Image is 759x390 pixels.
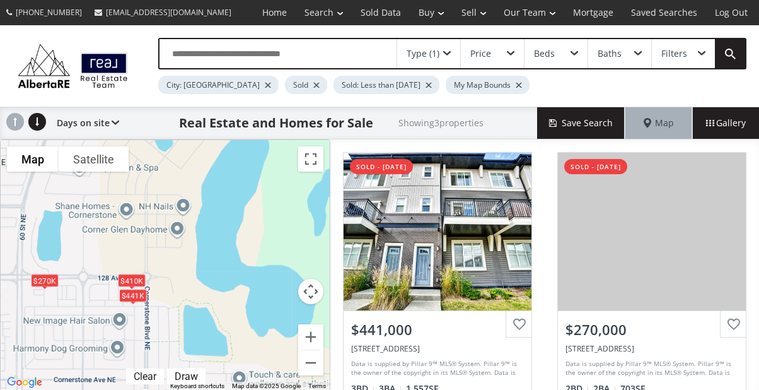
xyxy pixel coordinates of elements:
button: Show satellite imagery [59,146,129,172]
div: Beds [534,49,555,58]
span: Gallery [706,117,746,129]
h1: Real Estate and Homes for Sale [179,114,373,132]
div: Draw [171,370,201,382]
div: 96 Cornerstone Manor NE, Calgary, AB T3N1S4 [351,343,524,354]
h2: Showing 3 properties [398,118,484,127]
div: Price [470,49,491,58]
div: Type (1) [407,49,439,58]
button: Zoom out [298,350,323,375]
span: [EMAIL_ADDRESS][DOMAIN_NAME] [106,7,231,18]
a: Terms [308,382,326,389]
button: Show street map [7,146,59,172]
div: $270K [31,274,59,287]
button: Map camera controls [298,279,323,304]
div: Sold: Less than [DATE] [333,76,439,94]
span: Map data ©2025 Google [232,382,301,389]
div: Click to draw. [167,370,206,382]
div: Filters [661,49,687,58]
div: City: [GEOGRAPHIC_DATA] [158,76,279,94]
div: $410K [118,274,146,287]
div: $441K [119,290,147,303]
span: Map [644,117,674,129]
div: Map [625,107,692,139]
div: Click to clear. [126,370,164,382]
div: My Map Bounds [446,76,530,94]
div: $441,000 [351,320,524,340]
div: Days on site [50,107,119,139]
a: [EMAIL_ADDRESS][DOMAIN_NAME] [88,1,238,24]
span: [PHONE_NUMBER] [16,7,82,18]
button: Toggle fullscreen view [298,146,323,172]
div: Gallery [692,107,759,139]
div: 76 Cornerstone Passage NE #2207, Calgary, AB T3N 0Y5 [565,343,738,354]
div: Baths [598,49,622,58]
button: Zoom in [298,324,323,350]
div: Data is supplied by Pillar 9™ MLS® System. Pillar 9™ is the owner of the copyright in its MLS® Sy... [565,359,735,378]
div: Data is supplied by Pillar 9™ MLS® System. Pillar 9™ is the owner of the copyright in its MLS® Sy... [351,359,521,378]
button: Save Search [537,107,625,139]
div: Sold [285,76,327,94]
div: $270,000 [565,320,738,340]
div: Clear [130,370,159,382]
img: Logo [13,41,133,91]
